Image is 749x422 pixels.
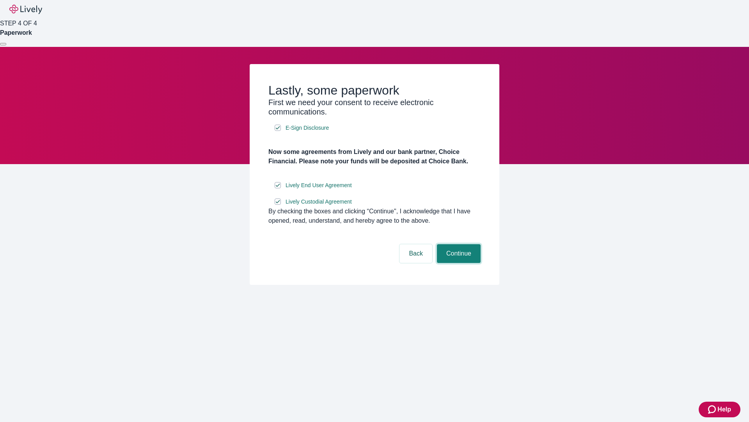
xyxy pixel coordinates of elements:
h2: Lastly, some paperwork [268,83,481,98]
button: Continue [437,244,481,263]
span: Help [717,405,731,414]
span: E-Sign Disclosure [286,124,329,132]
img: Lively [9,5,42,14]
h4: Now some agreements from Lively and our bank partner, Choice Financial. Please note your funds wi... [268,147,481,166]
button: Zendesk support iconHelp [699,402,740,417]
a: e-sign disclosure document [284,181,353,190]
button: Back [399,244,432,263]
svg: Zendesk support icon [708,405,717,414]
a: e-sign disclosure document [284,123,330,133]
a: e-sign disclosure document [284,197,353,207]
span: Lively End User Agreement [286,181,352,190]
div: By checking the boxes and clicking “Continue", I acknowledge that I have opened, read, understand... [268,207,481,225]
h3: First we need your consent to receive electronic communications. [268,98,481,116]
span: Lively Custodial Agreement [286,198,352,206]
